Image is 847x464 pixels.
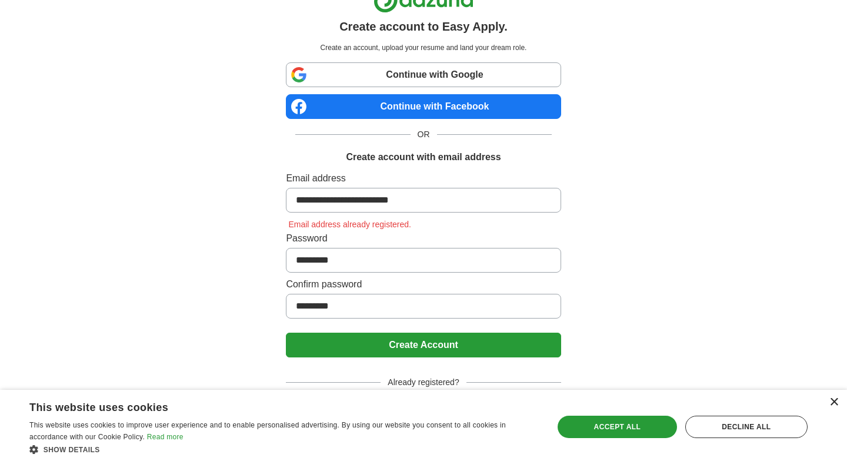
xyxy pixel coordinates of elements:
span: Already registered? [381,376,466,389]
label: Email address [286,171,561,185]
label: Password [286,231,561,246]
span: OR [411,128,437,141]
span: Show details [44,446,100,454]
a: Read more, opens a new window [147,433,184,441]
button: Create Account [286,333,561,357]
div: Show details [29,443,538,455]
h1: Create account to Easy Apply. [339,18,508,35]
div: Decline all [685,416,808,438]
a: Continue with Facebook [286,94,561,119]
h1: Create account with email address [346,150,501,164]
span: Email address already registered. [286,220,414,229]
span: This website uses cookies to improve user experience and to enable personalised advertising. By u... [29,421,506,441]
a: Continue with Google [286,62,561,87]
label: Confirm password [286,277,561,291]
div: Close [829,398,838,407]
div: Accept all [558,416,677,438]
p: Create an account, upload your resume and land your dream role. [288,42,558,53]
div: This website uses cookies [29,397,509,415]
